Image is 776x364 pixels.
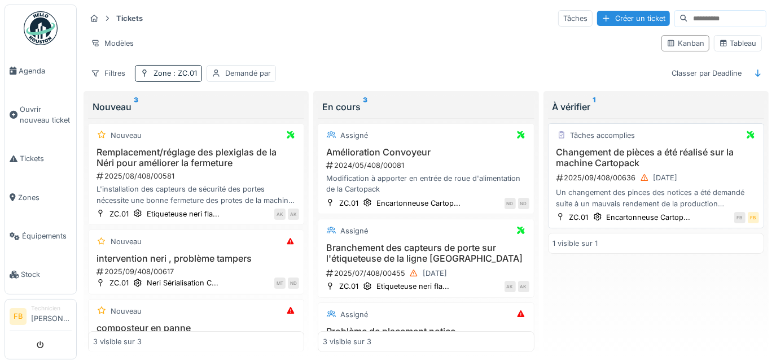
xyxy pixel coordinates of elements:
div: Nouveau [111,130,142,141]
span: Agenda [19,66,72,76]
div: Etiqueteuse neri fla... [147,209,220,219]
div: Encartonneuse Cartop... [376,198,461,209]
a: FB Technicien[PERSON_NAME] [10,304,72,331]
div: 2025/07/408/00455 [325,266,529,280]
div: L'installation des capteurs de sécurité des portes nécessite une bonne fermeture des protes de la... [93,184,299,205]
div: [DATE] [423,268,447,279]
div: ZC.01 [109,278,129,288]
div: 2025/09/408/00617 [95,266,299,277]
a: Stock [5,255,76,294]
div: 3 visible sur 3 [323,336,371,347]
h3: Amélioration Convoyeur [323,147,529,158]
div: 2024/05/408/00081 [325,160,529,171]
a: Agenda [5,51,76,90]
div: Neri Sérialisation C... [147,278,218,288]
div: Kanban [667,38,704,49]
div: FB [734,212,746,223]
div: Créer un ticket [597,11,670,26]
div: 3 visible sur 3 [93,336,142,347]
h3: Remplacement/réglage des plexiglas de la Néri pour améliorer la fermeture [93,147,299,168]
div: AK [288,209,299,220]
div: Demandé par [225,68,271,79]
div: ZC.01 [109,209,129,219]
div: ND [518,198,529,209]
div: 2025/09/408/00636 [555,171,759,185]
div: Encartonneuse Cartop... [607,212,691,223]
div: Assigné [340,309,368,320]
strong: Tickets [112,13,147,24]
a: Tickets [5,140,76,178]
div: MT [274,278,286,289]
div: Assigné [340,130,368,141]
span: Équipements [22,231,72,241]
div: Filtres [86,65,130,81]
div: Technicien [31,304,72,313]
div: Nouveau [93,100,300,114]
div: À vérifier [553,100,760,114]
sup: 1 [593,100,596,114]
div: Tâches [558,10,593,27]
div: Assigné [340,226,368,236]
div: ZC.01 [339,198,358,209]
div: AK [518,281,529,292]
div: Etiqueteuse neri fla... [376,281,449,292]
sup: 3 [134,100,138,114]
div: ZC.01 [339,281,358,292]
h3: Branchement des capteurs de porte sur l'étiqueteuse de la ligne [GEOGRAPHIC_DATA] [323,242,529,264]
h3: intervention neri , problème tampers [93,253,299,264]
div: AK [505,281,516,292]
div: ND [505,198,516,209]
div: Zone [154,68,197,79]
a: Zones [5,178,76,216]
div: 2025/08/408/00581 [95,171,299,181]
span: Tickets [20,153,72,164]
div: Un changement des pinces des notices a été demandé suite à un mauvais rendement de la production ... [553,187,759,209]
div: 1 visible sur 1 [553,238,598,249]
a: Équipements [5,217,76,255]
div: Nouveau [111,236,142,247]
div: Tâches accomplies [571,130,635,141]
div: ND [288,278,299,289]
span: : ZC.01 [171,69,197,77]
div: ZC.01 [569,212,589,223]
div: En cours [322,100,529,114]
span: Stock [21,269,72,280]
div: AK [274,209,286,220]
h3: composteur en panne [93,323,299,333]
div: Modèles [86,35,139,51]
div: [DATE] [654,172,678,183]
div: Tableau [719,38,757,49]
a: Ouvrir nouveau ticket [5,90,76,140]
div: FB [748,212,759,223]
h3: Changement de pièces a été réalisé sur la machine Cartopack [553,147,759,168]
img: Badge_color-CXgf-gQk.svg [24,11,58,45]
span: Zones [18,192,72,203]
div: Classer par Deadline [667,65,747,81]
li: FB [10,308,27,325]
div: Nouveau [111,306,142,317]
h3: Problème de placement notice [323,326,529,337]
span: Ouvrir nouveau ticket [20,104,72,125]
div: Modification à apporter en entrée de roue d'alimentation de la Cartopack [323,173,529,194]
sup: 3 [363,100,367,114]
li: [PERSON_NAME] [31,304,72,328]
